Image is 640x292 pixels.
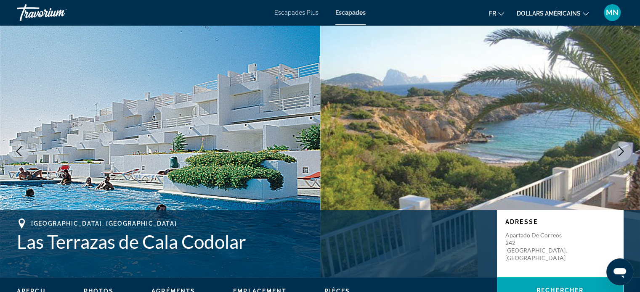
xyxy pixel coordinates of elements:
[505,231,573,262] p: Apartado de Correos 242 [GEOGRAPHIC_DATA], [GEOGRAPHIC_DATA]
[517,7,589,19] button: Changer de devise
[489,7,504,19] button: Changer de langue
[611,141,632,162] button: Next image
[517,10,581,17] font: dollars américains
[505,218,615,225] p: Adresse
[31,220,177,227] span: [GEOGRAPHIC_DATA], [GEOGRAPHIC_DATA]
[601,4,623,21] button: Menu utilisateur
[17,2,101,24] a: Travorium
[489,10,496,17] font: fr
[8,141,29,162] button: Previous image
[335,9,366,16] a: Escapades
[606,8,619,17] font: MN
[274,9,319,16] a: Escapades Plus
[606,258,633,285] iframe: Bouton de lancement de la fenêtre de messagerie
[17,231,489,253] h1: Las Terrazas de Cala Codolar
